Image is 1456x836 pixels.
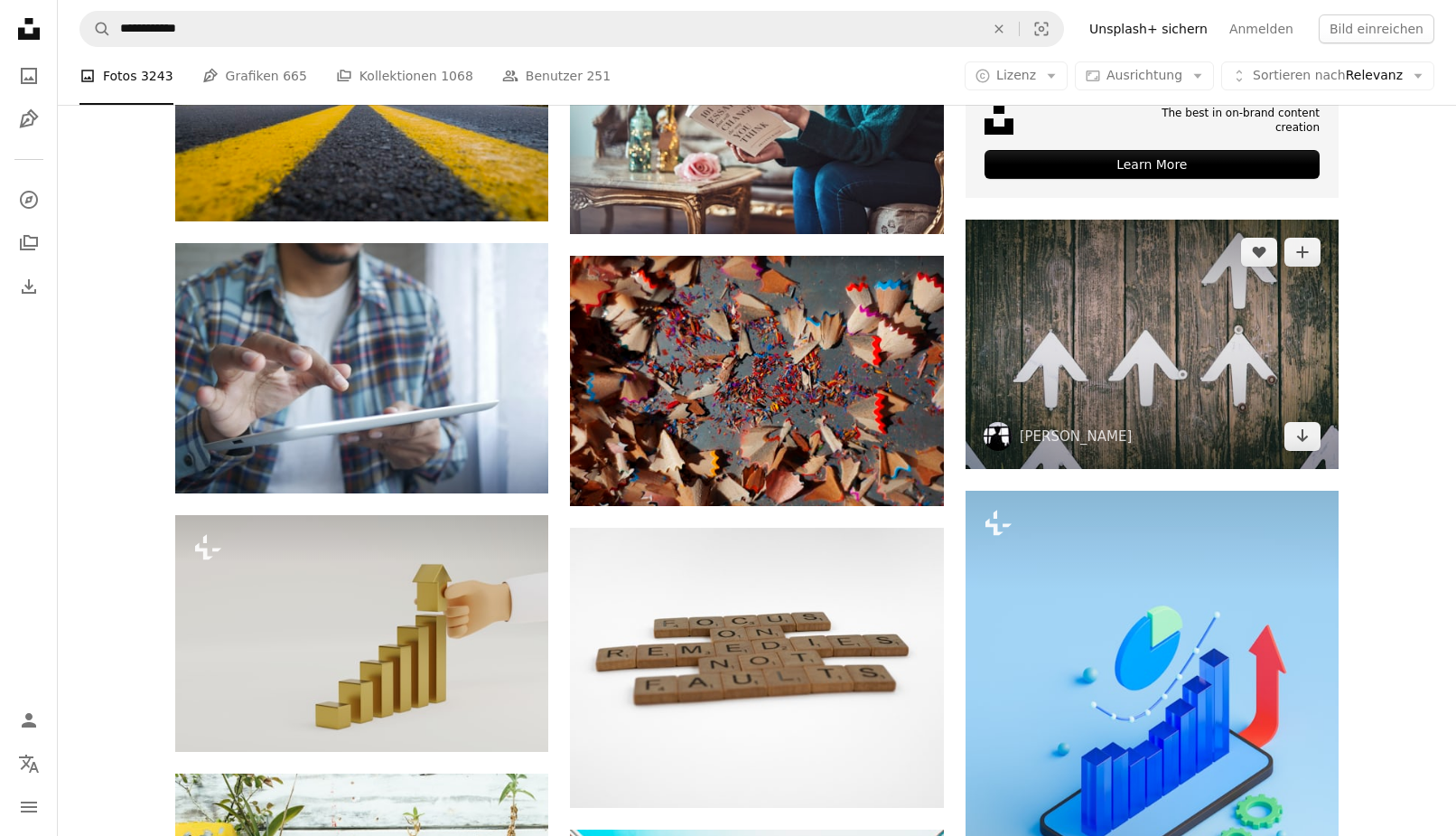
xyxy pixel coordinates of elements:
[1020,427,1133,446] a: [PERSON_NAME]
[11,789,47,825] button: Menü
[1218,14,1304,43] a: Anmelden
[202,47,307,105] a: Grafiken 665
[11,746,47,782] button: Sprache
[336,47,473,105] a: Kollektionen 1068
[175,515,548,753] img: Geschäftsmann, der Pfeile hält, die das Wachstum auf dem Balkendiagramm der goldenen Leiter auf w...
[11,225,47,261] a: Kollektionen
[11,702,47,738] a: Anmelden / Registrieren
[79,11,1064,47] form: Finden Sie Bildmaterial auf der ganzen Webseite
[985,106,1013,135] img: file-1631678316303-ed18b8b5cb9cimage
[1075,61,1214,90] button: Ausrichtung
[283,66,307,86] span: 665
[1115,106,1320,136] span: The best in on-brand content creation
[965,61,1068,90] button: Lizenz
[11,11,47,51] a: Startseite — Unsplash
[966,220,1339,468] img: Mehrere weiße Pfeile, die an einer Holzwand nach oben zeigen
[996,68,1036,82] span: Lizenz
[175,625,548,641] a: Geschäftsmann, der Pfeile hält, die das Wachstum auf dem Balkendiagramm der goldenen Leiter auf w...
[502,47,611,105] a: Benutzer 251
[570,372,943,389] a: Ein Stapel Buntstifte auf einem Tisch
[1106,68,1182,82] span: Ausrichtung
[570,528,943,808] img: braune Holzklötze auf weißer Fläche
[175,360,548,376] a: Mann in rot und blau kariertem Hemd mit weißem Tablet-Computer
[11,268,47,305] a: Bisherige Downloads
[80,12,111,46] button: Unsplash suchen
[1020,12,1063,46] button: Visuelle Suche
[1319,14,1434,43] button: Bild einreichen
[984,422,1013,451] img: Zum Profil von Jungwoo Hong
[1221,61,1434,90] button: Sortieren nachRelevanz
[11,58,47,94] a: Fotos
[966,335,1339,352] a: Mehrere weiße Pfeile, die an einer Holzwand nach oben zeigen
[570,101,943,117] a: Frau sitzt in der Nähe des Tisches und liest 101 Essays Buch
[1253,68,1346,82] span: Sortieren nach
[175,89,548,105] a: Gelbe Linie auf grauer Asphaltstraße
[11,182,47,218] a: Entdecken
[985,150,1320,179] div: Learn More
[175,243,548,493] img: Mann in rot und blau kariertem Hemd mit weißem Tablet-Computer
[1284,422,1321,451] a: Herunterladen
[586,66,611,86] span: 251
[1253,67,1403,85] span: Relevanz
[441,66,473,86] span: 1068
[570,660,943,676] a: braune Holzklötze auf weißer Fläche
[979,12,1019,46] button: Löschen
[1241,238,1277,267] button: Gefällt mir
[966,731,1339,747] a: ein Telefon mit einem Diagramm darauf und einem Dollarzeichen daneben
[1284,238,1321,267] button: Zu Kollektion hinzufügen
[1078,14,1218,43] a: Unsplash+ sichern
[570,256,943,506] img: Ein Stapel Buntstifte auf einem Tisch
[11,101,47,137] a: Grafiken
